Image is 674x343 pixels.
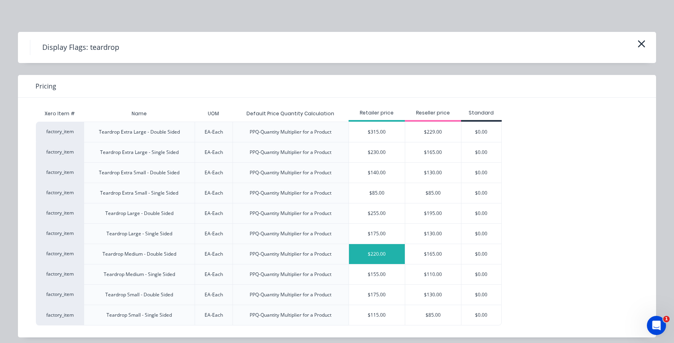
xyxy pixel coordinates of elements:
div: factory_item [36,264,84,284]
div: EA-Each [205,128,223,136]
div: $315.00 [349,122,405,142]
div: Teardrop Medium - Double Sided [102,250,176,258]
div: Teardrop Small - Double Sided [105,291,173,298]
div: $140.00 [349,163,405,183]
div: Teardrop Large - Double Sided [105,210,173,217]
div: $85.00 [405,183,461,203]
div: factory_item [36,244,84,264]
div: UOM [201,104,225,124]
div: EA-Each [205,271,223,278]
div: factory_item [36,162,84,183]
div: EA-Each [205,210,223,217]
div: factory_item [36,203,84,223]
div: $230.00 [349,142,405,162]
div: $165.00 [405,244,461,264]
div: $195.00 [405,203,461,223]
div: EA-Each [205,189,223,197]
div: Teardrop Extra Small - Single Sided [100,189,178,197]
div: $165.00 [405,142,461,162]
div: Teardrop Medium - Single Sided [104,271,175,278]
div: PPQ-Quantity Multiplier for a Product [250,230,331,237]
div: $0.00 [461,163,501,183]
div: Teardrop Extra Large - Single Sided [100,149,179,156]
div: factory_item [36,305,84,325]
div: $255.00 [349,203,405,223]
div: Default Price Quantity Calculation [240,104,341,124]
div: $0.00 [461,224,501,244]
div: factory_item [36,142,84,162]
div: $175.00 [349,285,405,305]
div: PPQ-Quantity Multiplier for a Product [250,250,331,258]
div: PPQ-Quantity Multiplier for a Product [250,128,331,136]
div: Name [125,104,153,124]
div: $115.00 [349,305,405,325]
div: $130.00 [405,163,461,183]
div: Teardrop Extra Large - Double Sided [99,128,180,136]
div: $85.00 [405,305,461,325]
div: $229.00 [405,122,461,142]
div: EA-Each [205,230,223,237]
div: Standard [461,109,502,116]
div: Retailer price [349,109,405,116]
div: EA-Each [205,291,223,298]
div: PPQ-Quantity Multiplier for a Product [250,210,331,217]
div: Teardrop Extra Small - Double Sided [99,169,179,176]
iframe: Intercom live chat [647,316,666,335]
span: 1 [663,316,670,322]
div: $0.00 [461,305,501,325]
div: EA-Each [205,169,223,176]
div: factory_item [36,284,84,305]
div: factory_item [36,223,84,244]
div: $0.00 [461,244,501,264]
div: $85.00 [349,183,405,203]
div: PPQ-Quantity Multiplier for a Product [250,189,331,197]
div: Teardrop Small - Single Sided [106,311,172,319]
div: PPQ-Quantity Multiplier for a Product [250,271,331,278]
div: $130.00 [405,285,461,305]
div: EA-Each [205,311,223,319]
div: PPQ-Quantity Multiplier for a Product [250,149,331,156]
div: PPQ-Quantity Multiplier for a Product [250,291,331,298]
div: PPQ-Quantity Multiplier for a Product [250,311,331,319]
div: Reseller price [405,109,461,116]
div: factory_item [36,122,84,142]
span: Pricing [35,81,56,91]
div: $220.00 [349,244,405,264]
div: $175.00 [349,224,405,244]
div: PPQ-Quantity Multiplier for a Product [250,169,331,176]
div: $0.00 [461,122,501,142]
div: EA-Each [205,250,223,258]
div: $0.00 [461,285,501,305]
div: $110.00 [405,264,461,284]
div: $155.00 [349,264,405,284]
div: Xero Item # [36,106,84,122]
div: $0.00 [461,264,501,284]
div: $0.00 [461,183,501,203]
h4: Display Flags: teardrop [30,40,131,55]
div: $0.00 [461,203,501,223]
div: Teardrop Large - Single Sided [106,230,172,237]
div: EA-Each [205,149,223,156]
div: $130.00 [405,224,461,244]
div: $0.00 [461,142,501,162]
div: factory_item [36,183,84,203]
